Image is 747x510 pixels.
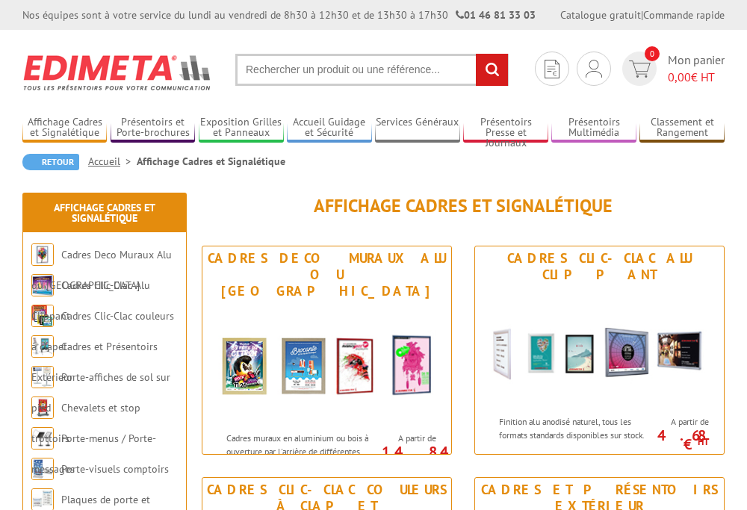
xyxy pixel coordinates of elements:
img: Cadres Deco Muraux Alu ou Bois [31,243,54,266]
div: Cadres Deco Muraux Alu ou [GEOGRAPHIC_DATA] [206,250,447,299]
span: A partir de [389,432,436,444]
a: Classement et Rangement [639,116,724,140]
a: Cadres et Présentoirs Extérieur [31,340,158,384]
p: 14.84 € [382,447,436,465]
span: Mon panier [668,52,725,86]
strong: 01 46 81 33 03 [456,8,536,22]
a: Catalogue gratuit [560,8,641,22]
span: € HT [668,69,725,86]
span: 0 [645,46,660,61]
a: Cadres Clic-Clac Alu Clippant Cadres Clic-Clac Alu Clippant Finition alu anodisé naturel, tous le... [474,246,725,455]
div: | [560,7,725,22]
a: Accueil Guidage et Sécurité [287,116,371,140]
a: Porte-visuels comptoirs [61,462,169,476]
img: Cadres Deco Muraux Alu ou Bois [202,303,451,424]
div: Cadres Clic-Clac Alu Clippant [479,250,720,283]
input: Rechercher un produit ou une référence... [235,54,509,86]
a: Porte-menus / Porte-messages [31,432,156,476]
a: Affichage Cadres et Signalétique [54,201,155,225]
a: Exposition Grilles et Panneaux [199,116,283,140]
img: Edimeta [22,45,213,100]
input: rechercher [476,54,508,86]
a: Présentoirs et Porte-brochures [111,116,195,140]
a: Commande rapide [643,8,725,22]
a: Présentoirs Presse et Journaux [463,116,548,140]
span: A partir de [662,416,709,428]
p: 4.68 € [654,431,709,449]
p: Finition alu anodisé naturel, tous les formats standards disponibles sur stock. [499,415,657,441]
span: 0,00 [668,69,691,84]
a: Cadres Clic-Clac Alu Clippant [31,279,150,323]
a: Services Généraux [375,116,459,140]
h1: Affichage Cadres et Signalétique [202,196,725,216]
img: devis rapide [629,60,651,78]
a: Cadres Clic-Clac couleurs à clapet [31,309,174,353]
a: Porte-affiches de sol sur pied [31,370,170,414]
a: Retour [22,154,79,170]
img: Cadres Clic-Clac Alu Clippant [475,287,724,408]
img: devis rapide [545,60,560,78]
a: devis rapide 0 Mon panier 0,00€ HT [619,52,725,86]
a: Affichage Cadres et Signalétique [22,116,107,140]
a: Chevalets et stop trottoirs [31,401,140,445]
a: Cadres Deco Muraux Alu ou [GEOGRAPHIC_DATA] [31,248,172,292]
sup: HT [425,452,436,464]
a: Accueil [88,155,137,168]
sup: HT [698,435,709,448]
div: Nos équipes sont à votre service du lundi au vendredi de 8h30 à 12h30 et de 13h30 à 17h30 [22,7,536,22]
a: Présentoirs Multimédia [551,116,636,140]
img: devis rapide [586,60,602,78]
li: Affichage Cadres et Signalétique [137,154,285,169]
a: Cadres Deco Muraux Alu ou [GEOGRAPHIC_DATA] Cadres Deco Muraux Alu ou Bois Cadres muraux en alumi... [202,246,452,455]
p: Cadres muraux en aluminium ou bois à ouverture par l'arrière de différentes couleurs et dimension... [226,432,385,496]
